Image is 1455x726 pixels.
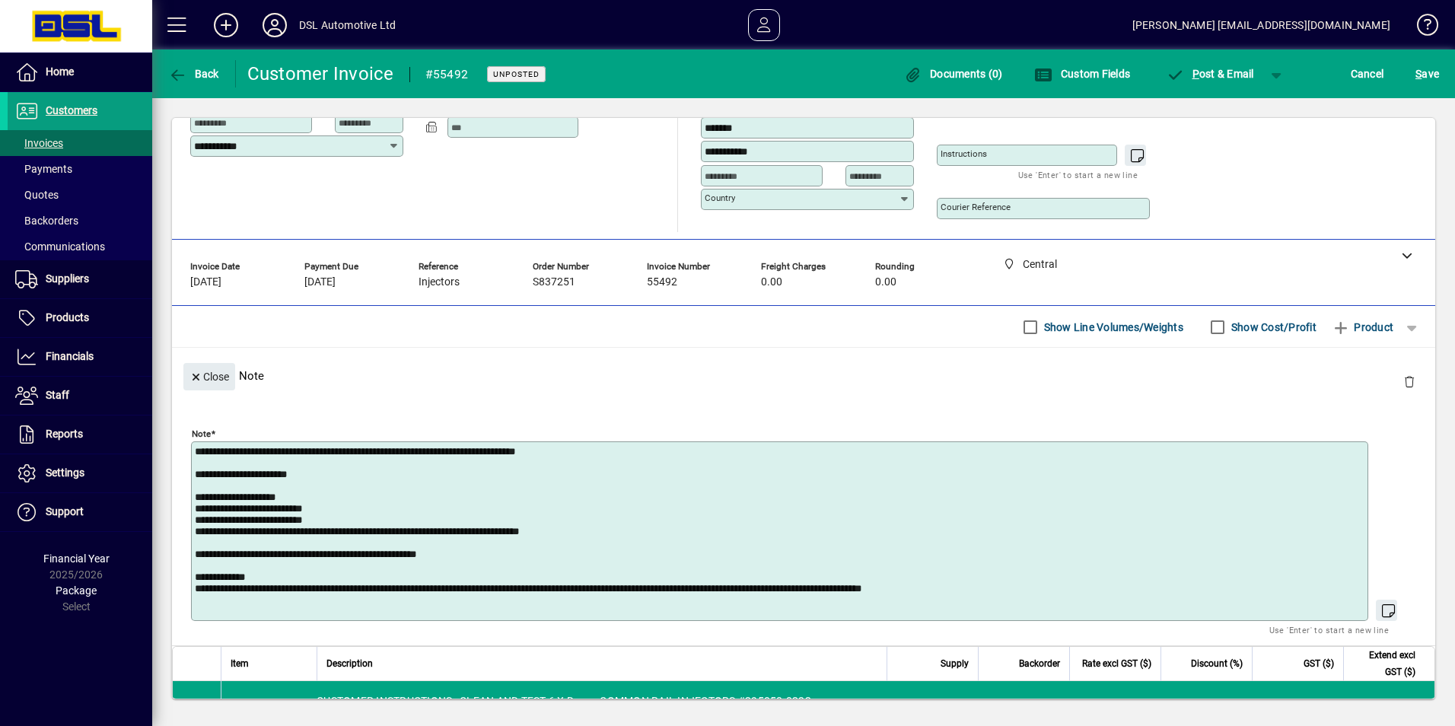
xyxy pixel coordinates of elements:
[46,350,94,362] span: Financials
[875,276,896,288] span: 0.00
[190,276,221,288] span: [DATE]
[46,505,84,517] span: Support
[183,363,235,390] button: Close
[941,148,987,159] mat-label: Instructions
[8,493,152,531] a: Support
[1269,621,1389,638] mat-hint: Use 'Enter' to start a new line
[1351,62,1384,86] span: Cancel
[900,60,1007,88] button: Documents (0)
[1415,68,1422,80] span: S
[419,276,460,288] span: Injectors
[1391,363,1428,400] button: Delete
[425,62,469,87] div: #55492
[46,104,97,116] span: Customers
[15,215,78,227] span: Backorders
[705,193,735,203] mat-label: Country
[1132,13,1390,37] div: [PERSON_NAME] [EMAIL_ADDRESS][DOMAIN_NAME]
[761,276,782,288] span: 0.00
[1041,320,1183,335] label: Show Line Volumes/Weights
[8,454,152,492] a: Settings
[1391,374,1428,388] app-page-header-button: Delete
[8,53,152,91] a: Home
[8,182,152,208] a: Quotes
[1019,655,1060,672] span: Backorder
[15,137,63,149] span: Invoices
[192,428,211,439] mat-label: Note
[1034,68,1130,80] span: Custom Fields
[172,348,1435,403] div: Note
[941,655,969,672] span: Supply
[152,60,236,88] app-page-header-button: Back
[180,369,239,383] app-page-header-button: Close
[168,68,219,80] span: Back
[15,189,59,201] span: Quotes
[8,208,152,234] a: Backorders
[202,11,250,39] button: Add
[904,68,1003,80] span: Documents (0)
[647,276,677,288] span: 55492
[8,377,152,415] a: Staff
[46,389,69,401] span: Staff
[1332,315,1393,339] span: Product
[8,260,152,298] a: Suppliers
[533,276,575,288] span: S837251
[1353,647,1415,680] span: Extend excl GST ($)
[189,365,229,390] span: Close
[1347,60,1388,88] button: Cancel
[1191,655,1243,672] span: Discount (%)
[56,584,97,597] span: Package
[43,552,110,565] span: Financial Year
[46,272,89,285] span: Suppliers
[250,11,299,39] button: Profile
[1228,320,1317,335] label: Show Cost/Profit
[1304,655,1334,672] span: GST ($)
[46,428,83,440] span: Reports
[1406,3,1436,53] a: Knowledge Base
[1324,314,1401,341] button: Product
[8,234,152,260] a: Communications
[8,156,152,182] a: Payments
[1192,68,1199,80] span: P
[46,311,89,323] span: Products
[1158,60,1262,88] button: Post & Email
[46,65,74,78] span: Home
[231,655,249,672] span: Item
[326,655,373,672] span: Description
[15,163,72,175] span: Payments
[1415,62,1439,86] span: ave
[493,69,540,79] span: Unposted
[1082,655,1151,672] span: Rate excl GST ($)
[8,338,152,376] a: Financials
[15,240,105,253] span: Communications
[164,60,223,88] button: Back
[304,276,336,288] span: [DATE]
[941,202,1011,212] mat-label: Courier Reference
[1412,60,1443,88] button: Save
[46,466,84,479] span: Settings
[1030,60,1134,88] button: Custom Fields
[8,130,152,156] a: Invoices
[299,13,396,37] div: DSL Automotive Ltd
[247,62,394,86] div: Customer Invoice
[1018,166,1138,183] mat-hint: Use 'Enter' to start a new line
[1166,68,1254,80] span: ost & Email
[8,416,152,454] a: Reports
[8,299,152,337] a: Products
